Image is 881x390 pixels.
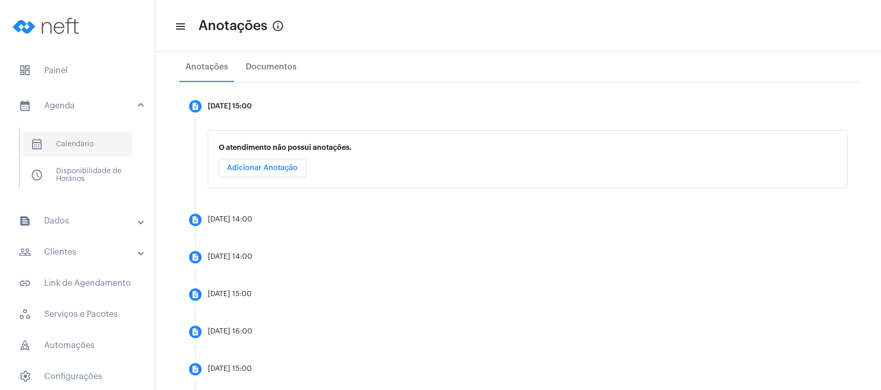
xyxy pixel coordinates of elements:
[191,253,199,261] mat-icon: description
[19,64,31,77] span: sidenav icon
[10,58,145,83] span: Painel
[19,370,31,383] span: sidenav icon
[31,138,43,150] span: sidenav icon
[19,277,31,289] mat-icon: sidenav icon
[191,290,199,299] mat-icon: description
[6,122,155,202] div: sidenav iconAgenda
[10,364,145,389] span: Configurações
[19,215,31,227] mat-icon: sidenav icon
[208,103,252,110] div: [DATE] 15:00
[185,62,228,72] div: Anotações
[22,132,132,157] span: Calendário
[31,169,43,182] span: sidenav icon
[198,18,268,34] span: Anotações
[19,246,139,258] mat-panel-title: Clientes
[191,102,199,110] mat-icon: description
[8,5,86,47] img: logo-neft-novo-2.png
[6,89,155,122] mat-expansion-panel-header: sidenav iconAgenda
[19,100,139,112] mat-panel-title: Agenda
[191,365,199,373] mat-icon: description
[219,159,306,177] button: Adicionar Anotação
[208,290,252,298] div: [DATE] 15:00
[208,328,252,336] div: [DATE] 16:00
[208,365,252,373] div: [DATE] 15:00
[272,20,284,32] mat-icon: info_outlined
[19,308,31,321] span: sidenav icon
[22,163,132,188] span: Disponibilidade de Horários
[10,333,145,358] span: Automações
[19,246,31,258] mat-icon: sidenav icon
[10,271,145,296] span: Link de Agendamento
[19,215,139,227] mat-panel-title: Dados
[219,144,837,151] p: O atendimento não possui anotações.
[6,240,155,264] mat-expansion-panel-header: sidenav iconClientes
[175,20,185,33] mat-icon: sidenav icon
[10,302,145,327] span: Serviços e Pacotes
[227,164,298,172] span: Adicionar Anotação
[6,208,155,233] mat-expansion-panel-header: sidenav iconDados
[19,100,31,112] mat-icon: sidenav icon
[191,328,199,336] mat-icon: description
[246,62,297,72] div: Documentos
[208,216,252,224] div: [DATE] 14:00
[19,339,31,352] span: sidenav icon
[191,216,199,224] mat-icon: description
[208,253,252,261] div: [DATE] 14:00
